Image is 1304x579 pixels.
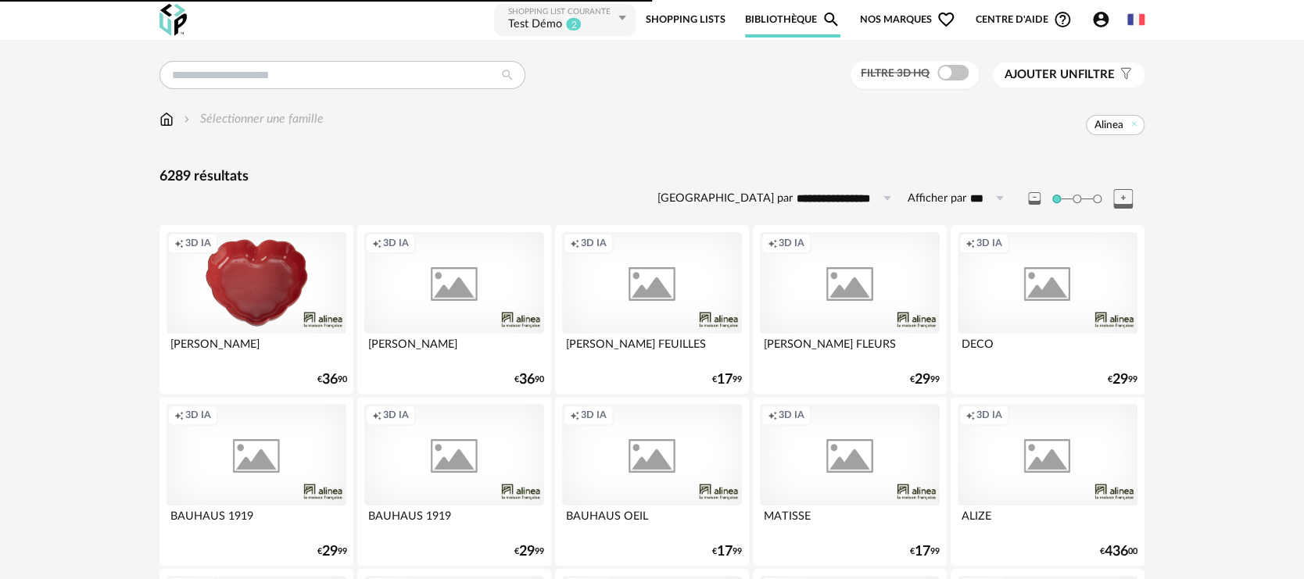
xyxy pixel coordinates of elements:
span: Centre d'aideHelp Circle Outline icon [976,10,1072,29]
button: Ajouter unfiltre Filter icon [993,63,1145,88]
span: Filtre 3D HQ [861,68,930,79]
div: Shopping List courante [508,7,614,17]
a: BibliothèqueMagnify icon [745,2,840,38]
span: Account Circle icon [1091,10,1117,29]
span: Filter icon [1115,67,1133,83]
img: svg+xml;base64,PHN2ZyB3aWR0aD0iMTYiIGhlaWdodD0iMTYiIHZpZXdCb3g9IjAgMCAxNiAxNiIgZmlsbD0ibm9uZSIgeG... [181,110,193,128]
div: Test Démo [508,17,562,33]
a: Shopping Lists [645,2,725,38]
sup: 2 [565,17,582,31]
span: Magnify icon [822,10,840,29]
span: Alinea [1094,118,1123,132]
span: Heart Outline icon [937,10,955,29]
img: svg+xml;base64,PHN2ZyB3aWR0aD0iMTYiIGhlaWdodD0iMTciIHZpZXdCb3g9IjAgMCAxNiAxNyIgZmlsbD0ibm9uZSIgeG... [159,110,174,128]
span: Account Circle icon [1091,10,1110,29]
span: Nos marques [860,2,955,38]
span: filtre [1005,67,1115,83]
img: OXP [159,4,187,36]
img: fr [1127,11,1145,28]
span: Ajouter un [1005,69,1078,80]
span: Help Circle Outline icon [1053,10,1072,29]
div: Sélectionner une famille [181,110,324,128]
